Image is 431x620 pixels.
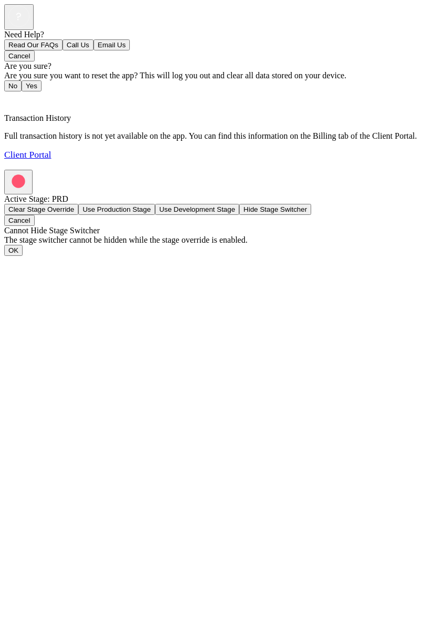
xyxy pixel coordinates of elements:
[4,80,22,91] button: No
[4,39,63,50] button: Read Our FAQs
[4,131,427,141] p: Full transaction history is not yet available on the app. You can find this information on the Bi...
[4,194,427,204] div: Active Stage: PRD
[155,204,239,215] button: Use Development Stage
[4,149,51,160] a: Client Portal
[4,235,427,245] div: The stage switcher cannot be hidden while the stage override is enabled.
[4,113,71,122] span: Transaction History
[239,204,311,215] button: Hide Stage Switcher
[4,61,427,71] div: Are you sure?
[78,204,155,215] button: Use Production Stage
[4,30,427,39] div: Need Help?
[11,95,28,104] span: Back
[63,39,94,50] button: Call Us
[4,204,78,215] button: Clear Stage Override
[4,215,35,226] button: Cancel
[4,71,427,80] div: Are you sure you want to reset the app? This will log you out and clear all data stored on your d...
[94,39,130,50] button: Email Us
[4,245,23,256] button: OK
[4,95,28,104] a: Back
[22,80,42,91] button: Yes
[4,50,35,61] button: Cancel
[4,226,427,235] div: Cannot Hide Stage Switcher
